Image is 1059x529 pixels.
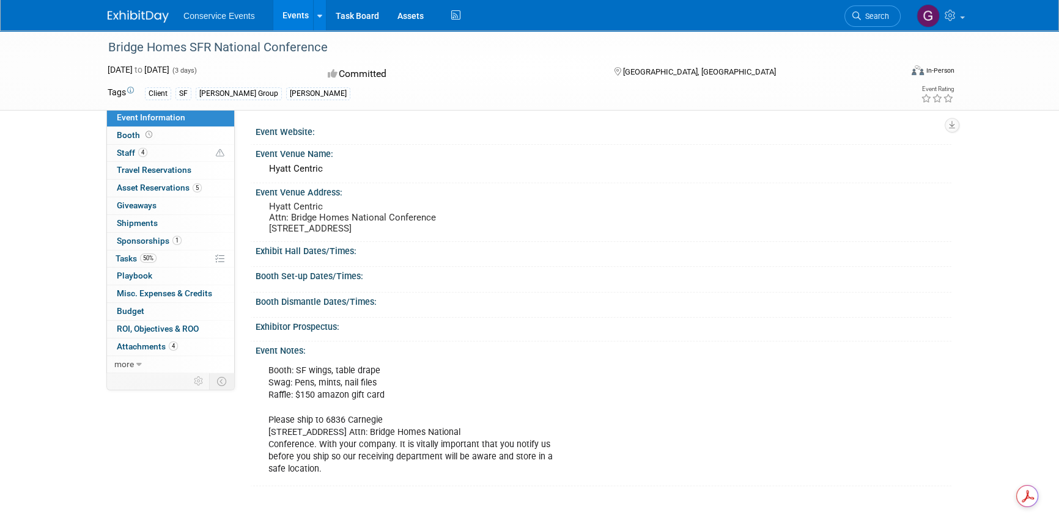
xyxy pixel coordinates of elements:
[172,236,182,245] span: 1
[107,109,234,126] a: Event Information
[216,148,224,159] span: Potential Scheduling Conflict -- at least one attendee is tagged in another overlapping event.
[117,183,202,192] span: Asset Reservations
[256,123,951,138] div: Event Website:
[117,324,199,334] span: ROI, Objectives & ROO
[107,356,234,373] a: more
[107,127,234,144] a: Booth
[117,130,155,140] span: Booth
[116,254,157,263] span: Tasks
[107,145,234,162] a: Staff4
[108,65,169,75] span: [DATE] [DATE]
[107,197,234,214] a: Giveaways
[188,373,210,389] td: Personalize Event Tab Strip
[117,218,158,228] span: Shipments
[193,183,202,192] span: 5
[117,236,182,246] span: Sponsorships
[917,4,940,27] img: Gayle Reese
[269,201,532,234] pre: Hyatt Centric Attn: Bridge Homes National Conference [STREET_ADDRESS]
[175,87,191,100] div: SF
[286,87,350,100] div: [PERSON_NAME]
[183,11,255,21] span: Conservice Events
[324,64,594,85] div: Committed
[107,215,234,232] a: Shipments
[921,86,954,92] div: Event Rating
[117,288,212,298] span: Misc. Expenses & Credits
[117,148,147,158] span: Staff
[107,180,234,197] a: Asset Reservations5
[107,233,234,250] a: Sponsorships1
[622,67,775,76] span: [GEOGRAPHIC_DATA], [GEOGRAPHIC_DATA]
[912,65,924,75] img: Format-Inperson.png
[117,306,144,316] span: Budget
[107,268,234,285] a: Playbook
[117,200,157,210] span: Giveaways
[108,10,169,23] img: ExhibitDay
[107,250,234,268] a: Tasks50%
[107,338,234,356] a: Attachments4
[108,86,134,100] td: Tags
[256,242,951,257] div: Exhibit Hall Dates/Times:
[117,271,152,280] span: Playbook
[107,321,234,338] a: ROI, Objectives & ROO
[114,359,134,369] span: more
[117,112,185,122] span: Event Information
[138,148,147,157] span: 4
[143,130,155,139] span: Booth not reserved yet
[104,37,882,59] div: Bridge Homes SFR National Conference
[926,66,954,75] div: In-Person
[169,341,178,351] span: 4
[256,183,951,199] div: Event Venue Address:
[256,293,951,308] div: Booth Dismantle Dates/Times:
[145,87,171,100] div: Client
[107,303,234,320] a: Budget
[256,318,951,333] div: Exhibitor Prospectus:
[117,341,178,351] span: Attachments
[140,254,157,263] span: 50%
[117,165,191,175] span: Travel Reservations
[196,87,282,100] div: [PERSON_NAME] Group
[256,145,951,160] div: Event Venue Name:
[210,373,235,389] td: Toggle Event Tabs
[265,159,942,178] div: Hyatt Centric
[844,5,901,27] a: Search
[260,359,816,481] div: Booth: SF wings, table drape Swag: Pens, mints, nail files Raffle: $150 amazon gift card Please s...
[256,341,951,357] div: Event Notes:
[171,67,197,75] span: (3 days)
[256,267,951,282] div: Booth Set-up Dates/Times:
[107,285,234,302] a: Misc. Expenses & Credits
[861,12,889,21] span: Search
[133,65,144,75] span: to
[828,64,954,82] div: Event Format
[107,162,234,179] a: Travel Reservations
